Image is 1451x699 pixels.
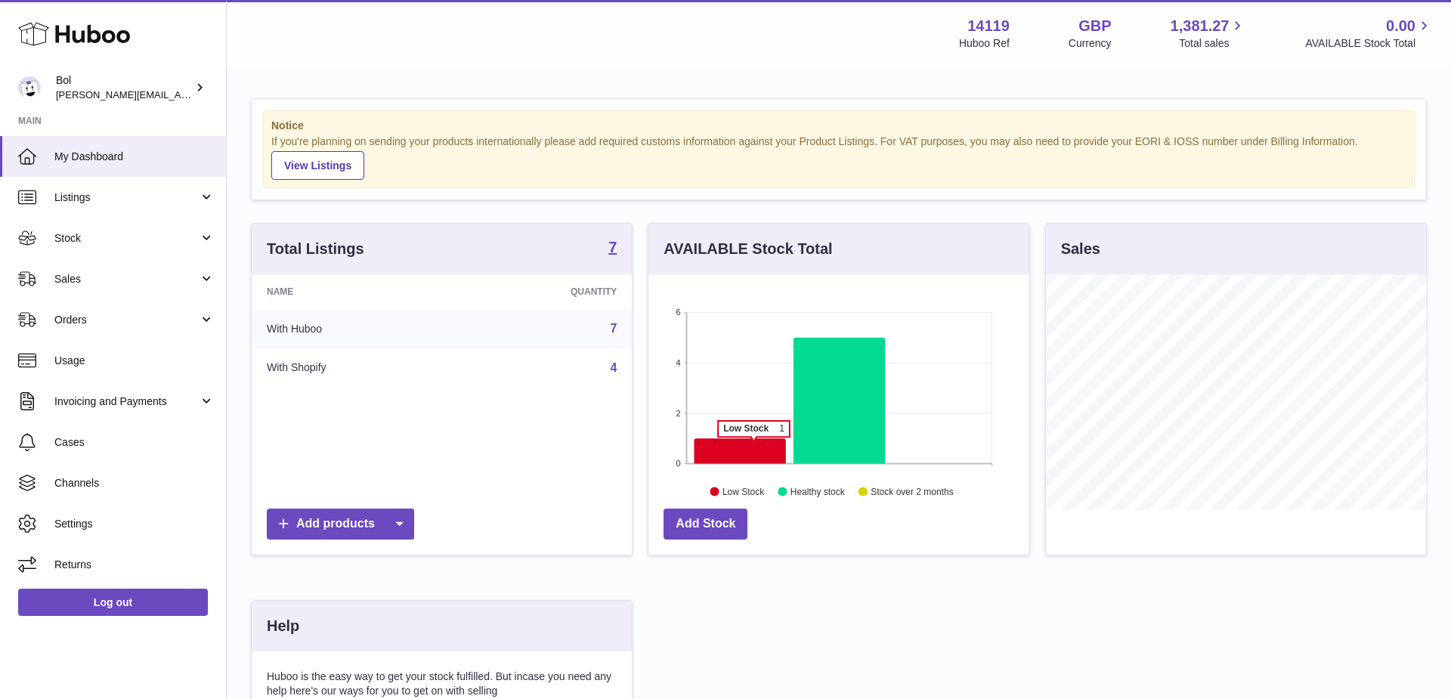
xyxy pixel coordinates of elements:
[790,486,846,496] text: Healthy stock
[967,16,1010,36] strong: 14119
[54,394,199,409] span: Invoicing and Payments
[56,88,384,101] span: [PERSON_NAME][EMAIL_ADDRESS][PERSON_NAME][DOMAIN_NAME]
[267,239,364,259] h3: Total Listings
[456,274,632,309] th: Quantity
[610,361,617,374] a: 4
[54,313,199,327] span: Orders
[1069,36,1112,51] div: Currency
[18,76,41,99] img: Scott.Sutcliffe@bolfoods.com
[722,486,765,496] text: Low Stock
[608,240,617,258] a: 7
[676,459,681,468] text: 0
[54,435,215,450] span: Cases
[271,135,1406,180] div: If you're planning on sending your products internationally please add required customs informati...
[676,308,681,317] text: 6
[267,616,299,636] h3: Help
[1386,16,1415,36] span: 0.00
[610,322,617,335] a: 7
[1305,16,1433,51] a: 0.00 AVAILABLE Stock Total
[664,239,832,259] h3: AVAILABLE Stock Total
[252,274,456,309] th: Name
[267,509,414,540] a: Add products
[1171,16,1247,51] a: 1,381.27 Total sales
[271,119,1406,133] strong: Notice
[1305,36,1433,51] span: AVAILABLE Stock Total
[1078,16,1111,36] strong: GBP
[1179,36,1246,51] span: Total sales
[56,73,192,102] div: Bol
[267,670,617,698] p: Huboo is the easy way to get your stock fulfilled. But incase you need any help here's our ways f...
[608,240,617,255] strong: 7
[664,509,747,540] a: Add Stock
[54,190,199,205] span: Listings
[1061,239,1100,259] h3: Sales
[271,151,364,180] a: View Listings
[54,354,215,368] span: Usage
[54,517,215,531] span: Settings
[54,150,215,164] span: My Dashboard
[54,558,215,572] span: Returns
[723,423,769,434] tspan: Low Stock
[54,476,215,490] span: Channels
[1171,16,1230,36] span: 1,381.27
[252,348,456,388] td: With Shopify
[54,272,199,286] span: Sales
[18,589,208,616] a: Log out
[959,36,1010,51] div: Huboo Ref
[252,309,456,348] td: With Huboo
[779,423,784,434] tspan: 1
[676,358,681,367] text: 4
[54,231,199,246] span: Stock
[676,408,681,417] text: 2
[871,486,954,496] text: Stock over 2 months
